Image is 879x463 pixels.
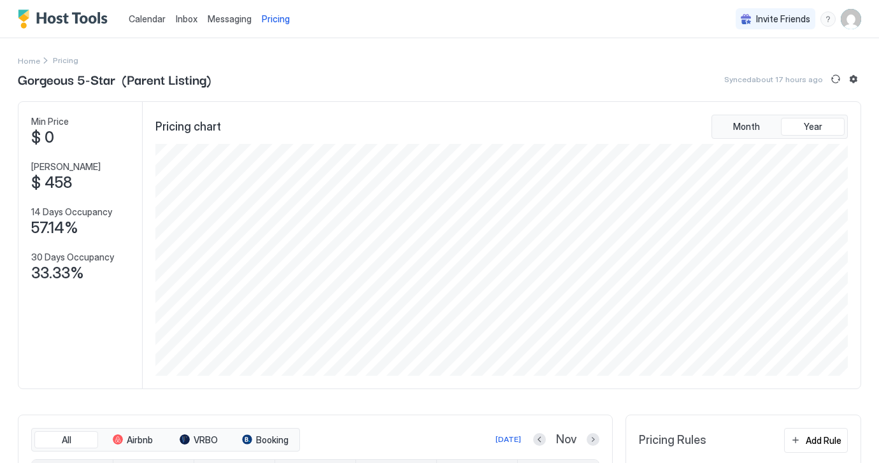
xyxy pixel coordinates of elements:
[31,173,72,192] span: $ 458
[101,431,164,449] button: Airbnb
[176,13,197,24] span: Inbox
[820,11,836,27] div: menu
[733,121,760,132] span: Month
[18,10,113,29] a: Host Tools Logo
[841,9,861,29] div: User profile
[31,128,54,147] span: $ 0
[556,432,576,447] span: Nov
[155,120,221,134] span: Pricing chart
[828,71,843,87] button: Sync prices
[784,428,848,453] button: Add Rule
[31,218,78,238] span: 57.14%
[494,432,523,447] button: [DATE]
[804,121,822,132] span: Year
[806,434,841,447] div: Add Rule
[34,431,98,449] button: All
[18,53,40,67] a: Home
[53,55,78,65] span: Breadcrumb
[129,13,166,24] span: Calendar
[18,53,40,67] div: Breadcrumb
[31,252,114,263] span: 30 Days Occupancy
[208,13,252,24] span: Messaging
[18,56,40,66] span: Home
[262,13,290,25] span: Pricing
[31,264,84,283] span: 33.33%
[256,434,289,446] span: Booking
[756,13,810,25] span: Invite Friends
[846,71,861,87] button: Listing settings
[31,161,101,173] span: [PERSON_NAME]
[533,433,546,446] button: Previous month
[18,69,211,89] span: Gorgeous 5-Star (Parent Listing)
[129,12,166,25] a: Calendar
[31,206,112,218] span: 14 Days Occupancy
[711,115,848,139] div: tab-group
[194,434,218,446] span: VRBO
[62,434,71,446] span: All
[31,428,300,452] div: tab-group
[208,12,252,25] a: Messaging
[127,434,153,446] span: Airbnb
[167,431,231,449] button: VRBO
[176,12,197,25] a: Inbox
[587,433,599,446] button: Next month
[639,433,706,448] span: Pricing Rules
[715,118,778,136] button: Month
[233,431,297,449] button: Booking
[496,434,521,445] div: [DATE]
[781,118,845,136] button: Year
[31,116,69,127] span: Min Price
[724,75,823,84] span: Synced about 17 hours ago
[13,420,43,450] iframe: Intercom live chat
